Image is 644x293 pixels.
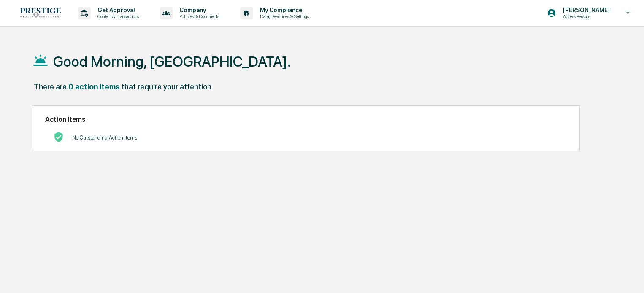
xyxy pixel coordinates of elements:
p: Content & Transactions [91,13,143,19]
p: Access Persons [556,13,614,19]
h1: Good Morning, [GEOGRAPHIC_DATA]. [53,53,291,70]
div: There are [34,82,67,91]
p: [PERSON_NAME] [556,7,614,13]
div: that require your attention. [122,82,213,91]
p: Policies & Documents [173,13,223,19]
p: Get Approval [91,7,143,13]
h2: Action Items [45,116,567,124]
div: 0 action items [68,82,120,91]
img: logo [20,8,61,18]
iframe: Open customer support [617,265,640,288]
img: No Actions logo [54,132,64,142]
p: My Compliance [253,7,313,13]
p: No Outstanding Action Items [72,134,137,141]
p: Company [173,7,223,13]
p: Data, Deadlines & Settings [253,13,313,19]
